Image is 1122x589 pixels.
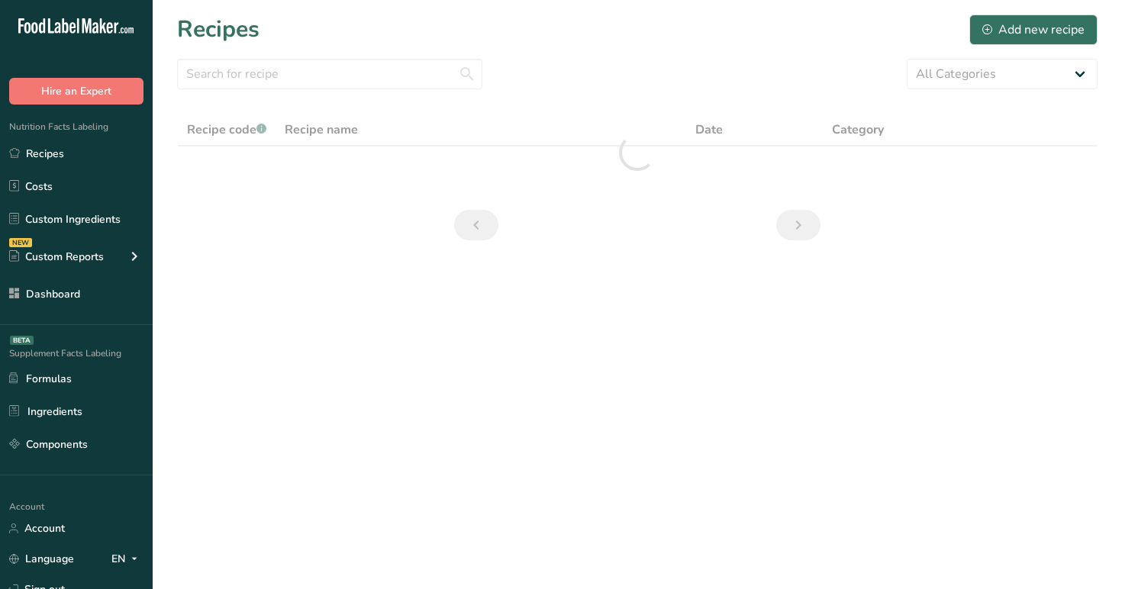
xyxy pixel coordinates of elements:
button: Hire an Expert [9,78,143,105]
div: Add new recipe [982,21,1085,39]
div: EN [111,550,143,568]
a: Next page [776,210,821,240]
div: NEW [9,238,32,247]
button: Add new recipe [969,14,1098,45]
div: Custom Reports [9,249,104,265]
a: Previous page [454,210,498,240]
div: BETA [10,336,34,345]
a: Language [9,546,74,572]
input: Search for recipe [177,59,482,89]
h1: Recipes [177,12,260,47]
